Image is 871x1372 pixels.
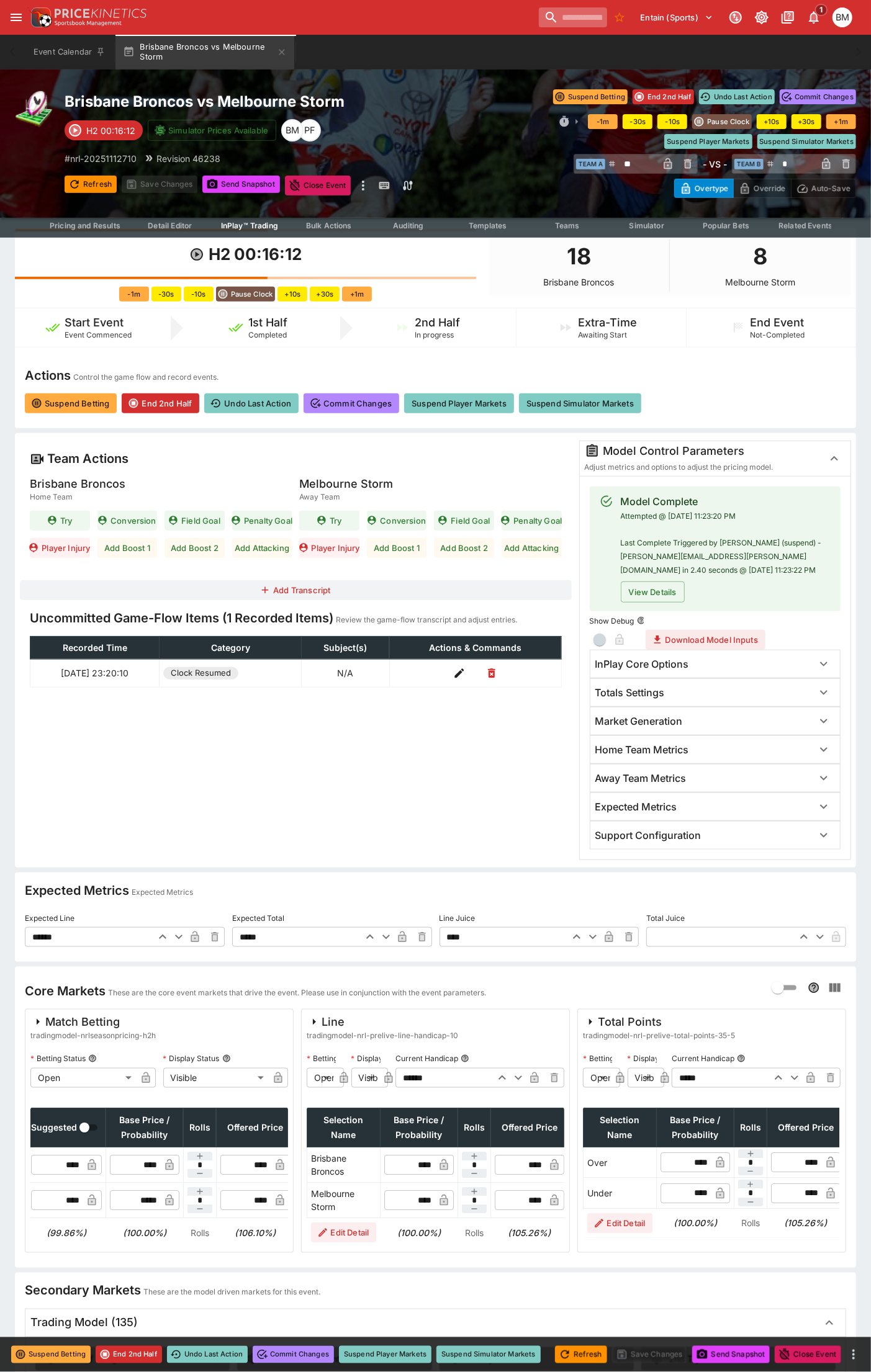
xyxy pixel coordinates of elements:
div: Line [307,1015,458,1029]
h6: (105.26%) [770,1216,841,1229]
p: Betting Status [30,1053,86,1064]
span: tradingmodel-nrl-prelive-total-points-35-5 [583,1029,735,1042]
span: Simulator [630,221,664,230]
span: Popular Bets [703,221,749,230]
button: Refresh [65,176,117,193]
button: Brisbane Broncos vs Melbourne Storm [115,35,294,69]
button: -30s [623,114,652,129]
p: Brisbane Broncos [544,277,615,287]
td: Melbourne Storm [307,1183,381,1218]
button: Add Boost 1 [367,538,427,558]
th: Subject(s) [302,636,390,659]
p: Rolls [187,1226,212,1239]
p: Auto-Save [811,182,851,195]
button: Penalty Goal [232,511,292,531]
h1: H2 00:16:12 [209,244,302,265]
p: Rolls [738,1216,763,1229]
h4: Team Actions [47,451,129,467]
td: Brisbane Broncos [307,1147,381,1183]
td: N/A [302,659,390,687]
span: Detail Editor [148,221,192,230]
button: +10s [757,114,787,129]
th: Base Price / Probability [380,1108,458,1147]
h6: Totals Settings [595,686,665,699]
div: Visible [628,1068,655,1088]
button: Conversion [97,511,158,531]
button: Suspend Player Markets [664,134,752,149]
button: Commit Changes [253,1346,334,1363]
button: Override [733,179,791,198]
button: Conversion [367,511,427,531]
img: Sportsbook Management [55,20,122,26]
h5: Melbourne Storm [299,477,393,491]
button: BJ Martin [829,4,856,31]
p: These are the core event markets that drive the event. Please use in conjunction with the event p... [108,987,486,999]
div: Open [30,1068,136,1088]
p: Display Status [163,1053,220,1064]
th: Base Price / Probability [106,1108,183,1147]
span: Completed [248,330,287,339]
button: Auto-Save [791,179,856,198]
button: Suspend Simulator Markets [757,134,857,149]
div: Model Complete [621,494,831,509]
button: Edit Detail [587,1213,653,1233]
button: +30s [310,287,340,302]
button: +30s [792,114,821,129]
p: Review the game-flow transcript and adjust entries. [336,614,517,626]
p: Revision 46238 [156,152,220,165]
button: Field Goal [165,511,225,531]
h1: 18 [567,240,591,273]
th: Category [160,636,302,659]
button: Simulator Prices Available [148,120,276,141]
button: Penalty Goal [502,511,562,531]
span: Auditing [393,221,423,230]
h2: Copy To Clipboard [65,92,526,111]
label: Total Juice [646,908,846,927]
button: Undo Last Action [167,1346,248,1363]
button: more [846,1347,861,1362]
h4: Actions [25,367,71,383]
button: Refresh [555,1346,607,1363]
button: Undo Last Action [204,393,299,413]
button: Pause Clock [216,287,276,302]
button: Display Status [222,1054,231,1063]
button: Field Goal [434,511,494,531]
span: Not-Completed [751,330,805,339]
button: Select Tenant [633,7,721,27]
span: tradingmodel-nrl-prelive-line-handicap-10 [307,1029,458,1042]
div: Start From [674,179,856,198]
button: Suspend Betting [25,393,117,413]
h6: Expected Metrics [595,800,677,814]
span: InPlay™ Trading [221,221,278,230]
h6: Away Team Metrics [595,772,687,785]
h4: Expected Metrics [25,882,129,899]
label: Line Juice [440,908,639,927]
p: Display Status [351,1053,408,1064]
button: -30s [151,287,181,302]
span: Teams [555,221,580,230]
h6: Support Configuration [595,829,702,842]
th: Rolls [734,1108,767,1147]
h6: (100.00%) [660,1216,730,1229]
label: Expected Total [232,908,432,927]
button: Show Debug [637,616,646,625]
button: Commit Changes [304,393,399,413]
h6: (100.00%) [109,1226,179,1239]
img: rugby_league.png [15,89,55,129]
span: Adjust metrics and options to adjust the pricing model. [585,462,774,472]
th: Offered Price [490,1108,568,1147]
span: Away Team [299,491,393,503]
button: Undo Last Action [699,89,775,104]
p: Betting Status [307,1053,362,1064]
button: No Bookmarks [610,7,630,27]
button: Add Boost 1 [97,538,158,558]
div: BJ Martin [281,119,304,141]
th: Selection Name [584,1108,657,1147]
span: Event Commenced [65,330,132,339]
h6: Market Generation [595,715,683,728]
p: Display Status [628,1053,684,1064]
span: Home Team [30,491,125,503]
button: -1m [119,287,149,302]
button: Current Handicap [737,1054,746,1063]
p: Control the game flow and record events. [73,371,219,383]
